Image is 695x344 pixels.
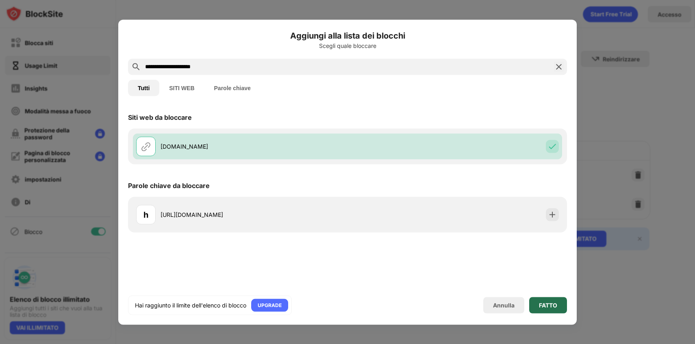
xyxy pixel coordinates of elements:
div: Parole chiave da bloccare [128,181,210,189]
div: Hai raggiunto il limite dell'elenco di blocco [135,301,246,309]
div: [DOMAIN_NAME] [161,142,347,151]
img: url.svg [141,141,151,151]
div: Siti web da bloccare [128,113,192,121]
div: Scegli quale bloccare [128,42,567,49]
div: h [143,208,148,221]
img: search-close [554,62,564,71]
h6: Aggiungi alla lista dei blocchi [128,29,567,41]
img: search.svg [131,62,141,71]
button: SITI WEB [159,80,204,96]
div: Annulla [493,302,515,309]
button: Tutti [128,80,159,96]
div: [URL][DOMAIN_NAME] [161,210,347,219]
div: UPGRADE [258,301,282,309]
button: Parole chiave [204,80,261,96]
div: FATTO [539,302,557,308]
